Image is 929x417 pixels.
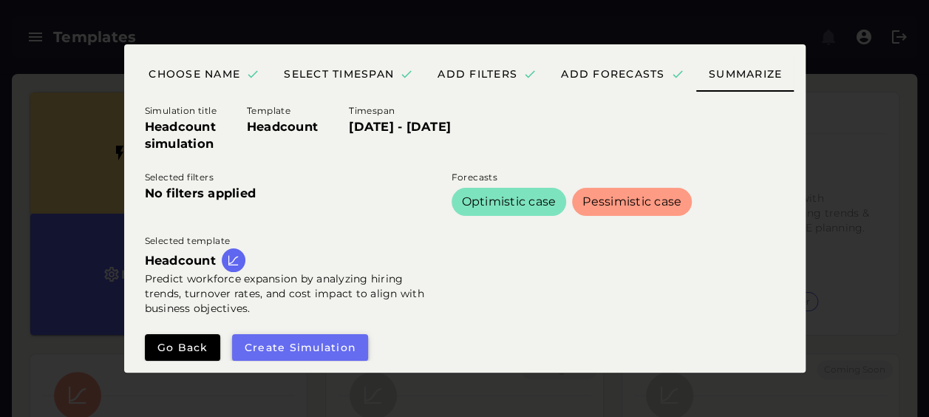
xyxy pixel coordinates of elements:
h3: Headcount [247,118,331,135]
p: Forecasts [452,170,741,185]
div: Optimistic case [462,194,557,211]
div: Pessimistic case [582,194,681,211]
h3: No filters applied [145,185,434,202]
span: Choose name [148,67,259,81]
h3: Headcount [145,252,216,269]
span: Add forecasts [560,67,684,81]
span: Go back [157,341,208,354]
button: Go back [145,334,220,361]
h3: Headcount simulation [145,118,229,153]
p: Selected template [145,234,434,248]
p: Predict workforce expansion by analyzing hiring trends, turnover rates, and cost impact to align ... [145,272,434,316]
span: Summarize [707,67,782,81]
p: Timespan [349,104,536,118]
span: Select timespan [283,67,413,81]
span: Create simulation [244,341,357,354]
span: Add filters [437,67,537,81]
p: Template [247,104,331,118]
p: Selected filters [145,170,434,185]
p: Simulation title [145,104,229,118]
button: Create simulation [232,334,369,361]
h3: [DATE] - [DATE] [349,118,536,135]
